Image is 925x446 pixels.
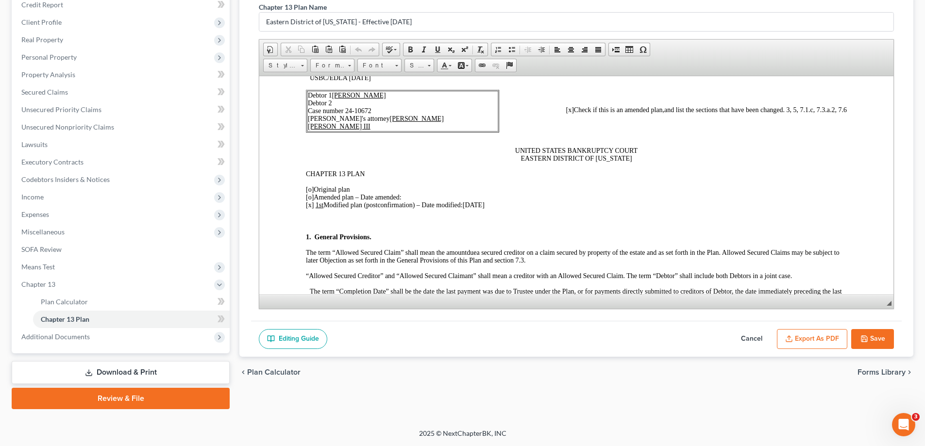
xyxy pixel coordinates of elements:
a: Increase Indent [535,43,548,56]
a: Align Left [551,43,564,56]
a: Download & Print [12,361,230,384]
label: Chapter 13 Plan Name [259,2,327,12]
a: Insert/Remove Numbered List [491,43,505,56]
a: Bold [404,43,417,56]
span: Debtor 1 Debtor 2 Case number 24-10672 [PERSON_NAME]'s attorney [49,16,185,54]
a: Remove Format [474,43,488,56]
a: Font [357,59,402,72]
a: Review & File [12,388,230,409]
span: due [207,173,217,180]
span: Plan Calculator [41,297,88,306]
span: Plan Calculator [247,368,301,376]
span: Forms Library [858,368,906,376]
span: Means Test [21,263,55,271]
a: SOFA Review [14,241,230,258]
span: Format [311,59,345,72]
a: Paste as plain text [322,43,336,56]
span: Original plan [47,110,91,117]
a: Insert Page Break for Printing [609,43,622,56]
a: Size [404,59,434,72]
span: Font [358,59,392,72]
span: Lawsuits [21,140,48,149]
button: chevron_left Plan Calculator [239,368,301,376]
a: Justify [591,43,605,56]
span: Chapter 13 [21,280,55,288]
span: Secured Claims [21,88,68,96]
div: 2025 © NextChapterBK, INC [186,429,740,446]
span: SOFA Review [21,245,62,253]
a: Unlink [489,59,503,72]
u: 1st [56,125,64,132]
a: Paste from Word [336,43,349,56]
a: Insert Special Character [636,43,650,56]
a: Chapter 13 Plan [33,311,230,328]
u: [PERSON_NAME] [PERSON_NAME] III [49,39,185,54]
a: Cut [281,43,295,56]
a: Copy [295,43,308,56]
a: Table [622,43,636,56]
a: Plan Calculator [33,293,230,311]
span: Amended plan – Date amended: [47,117,142,125]
span: The term “Completion Date” shall be the date the last payment was due to Trustee under the Plan, ... [50,212,583,227]
a: Redo [365,43,379,56]
button: Cancel [730,329,773,349]
span: The term “Allowed Secured Claim” shall mean the amount [47,173,207,180]
a: Undo [352,43,365,56]
span: Modified plan ( [64,125,107,132]
span: Unsecured Nonpriority Claims [21,123,114,131]
a: Underline [431,43,444,56]
span: Additional Documents [21,332,90,341]
u: [PERSON_NAME] [72,16,126,23]
a: Spell Checker [383,43,400,56]
a: Subscript [444,43,458,56]
i: chevron_left [239,368,247,376]
span: 3 [912,413,920,421]
a: Unsecured Nonpriority Claims [14,118,230,136]
a: Superscript [458,43,471,56]
span: [o] [47,117,54,125]
span: Real Property [21,35,63,44]
span: and list the sections that have been changed. 3, 5, 7.1.c, 7.3.a.2, 7.6 [405,30,588,37]
span: Size [405,59,424,72]
span: ) – Date modified: [153,125,225,132]
span: postconfirmation [107,125,153,132]
a: Background Color [454,59,471,72]
iframe: Rich Text Editor, document-ckeditor [259,76,893,295]
input: Enter name... [259,13,893,31]
span: Credit Report [21,0,63,9]
a: Insert/Remove Bulleted List [505,43,519,56]
span: Executory Contracts [21,158,84,166]
button: Forms Library chevron_right [858,368,913,376]
span: Income [21,193,44,201]
span: Chapter 13 Plan [41,315,89,323]
a: Styles [263,59,307,72]
span: [x] [47,125,54,132]
a: Secured Claims [14,83,230,101]
button: Export as PDF [777,329,847,349]
i: chevron_right [906,368,913,376]
a: Unsecured Priority Claims [14,101,230,118]
a: Editing Guide [259,329,327,349]
a: Link [475,59,489,72]
a: Property Analysis [14,66,230,83]
span: Property Analysis [21,70,75,79]
span: a secured creditor on a claim secured by property of the estate and as set forth in the Plan. All... [47,173,580,188]
span: Client Profile [21,18,62,26]
a: Paste [308,43,322,56]
span: CHAPTER 13 PLAN [47,94,105,101]
span: [DATE] [203,125,225,132]
span: [x] [306,30,314,37]
button: Save [851,329,894,349]
span: Resize [887,301,891,306]
span: Codebtors Insiders & Notices [21,175,110,183]
a: Center [564,43,578,56]
span: Personal Property [21,53,77,61]
a: Anchor [503,59,516,72]
iframe: Intercom live chat [892,413,915,436]
span: Styles [264,59,298,72]
a: Executory Contracts [14,153,230,171]
a: Document Properties [264,43,277,56]
a: Format [310,59,354,72]
a: Align Right [578,43,591,56]
span: UNITED STATES BANKRUPTCY COURT EASTERN DISTRICT OF [US_STATE] [256,71,378,86]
